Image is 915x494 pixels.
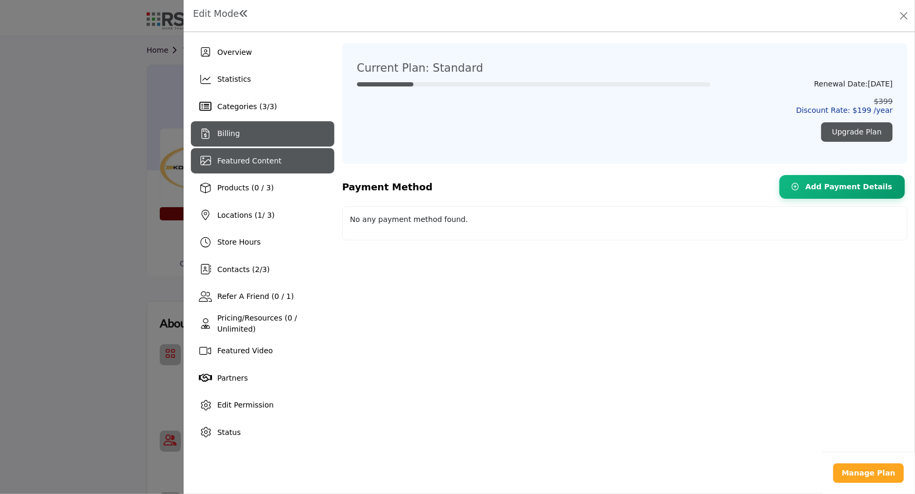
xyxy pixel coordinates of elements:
p: [DATE] [721,79,893,90]
span: Refer A Friend (0 / 1) [217,292,294,301]
span: Add Payment Details [805,182,892,191]
span: Products (0 / 3) [217,183,274,192]
span: 3 [269,102,274,111]
span: Renewal Date: [814,80,868,88]
span: Contacts ( / ) [217,265,270,274]
h1: Edit Mode [193,8,248,20]
button: Close [897,8,911,23]
button: Add Payment Details [779,175,905,199]
span: Discount Rate: $199 /year [796,106,893,114]
span: Overview [217,48,252,56]
span: Categories ( / ) [217,102,277,111]
span: 3 [262,102,267,111]
span: 2 [255,265,260,274]
span: Statistics [217,75,251,83]
span: Status [217,428,241,437]
h4: Current Plan: Standard [357,62,893,75]
span: Featured Content [217,157,282,165]
span: Locations ( / 3) [217,211,275,219]
span: 3 [262,265,267,274]
span: Edit Permission [217,401,274,409]
span: Featured Video [217,346,273,355]
a: Upgrade Plan [821,122,893,142]
a: Manage Plan [833,463,904,483]
span: 1 [257,211,262,219]
span: Payment Method [342,181,432,192]
s: $399 [874,97,893,105]
span: Partners [217,374,248,382]
b: Manage Plan [842,469,895,477]
span: Billing [217,129,240,138]
div: Progress: 16% [357,82,413,86]
span: Pricing/Resources (0 / Unlimited) [217,314,297,333]
p: No any payment method found. [350,214,900,225]
span: Store Hours [217,238,261,246]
